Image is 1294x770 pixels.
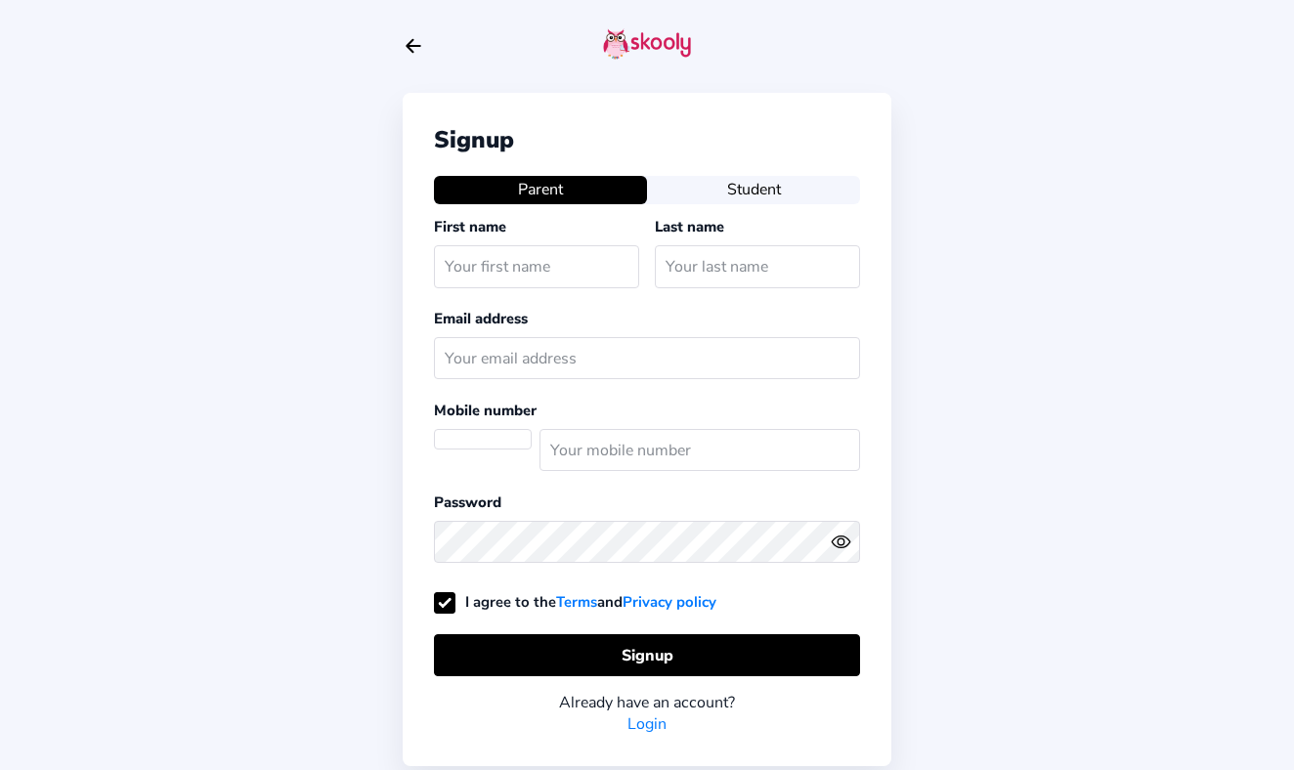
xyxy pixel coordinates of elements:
[434,492,501,512] label: Password
[647,176,860,203] button: Student
[655,217,724,236] label: Last name
[603,28,691,60] img: skooly-logo.png
[434,592,716,612] label: I agree to the and
[539,429,860,471] input: Your mobile number
[556,592,597,612] a: Terms
[434,634,860,676] button: Signup
[831,532,851,552] ion-icon: eye outline
[627,713,667,735] a: Login
[434,217,506,236] label: First name
[434,401,537,420] label: Mobile number
[831,532,860,552] button: eye outlineeye off outline
[403,35,424,57] button: arrow back outline
[434,176,647,203] button: Parent
[434,309,528,328] label: Email address
[434,124,860,155] div: Signup
[434,692,860,713] div: Already have an account?
[623,592,716,612] a: Privacy policy
[655,245,860,287] input: Your last name
[434,245,639,287] input: Your first name
[434,337,860,379] input: Your email address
